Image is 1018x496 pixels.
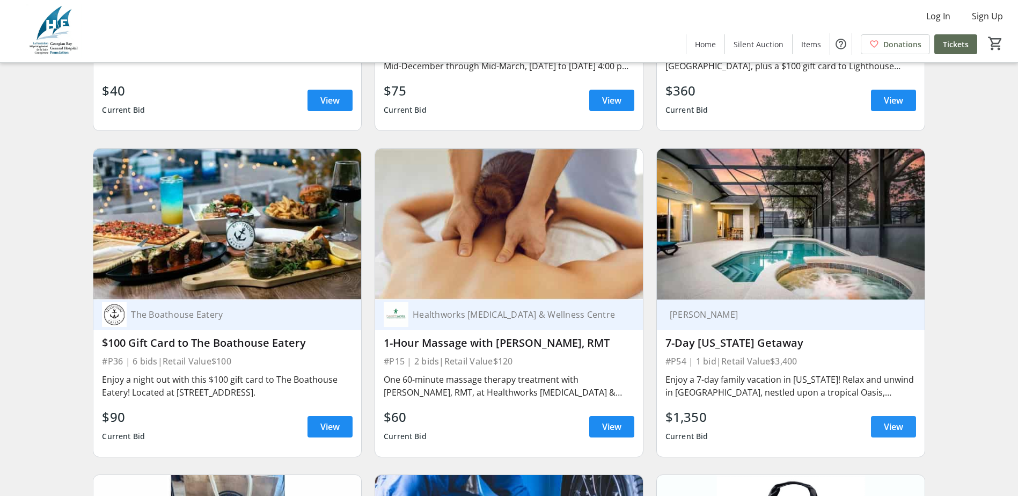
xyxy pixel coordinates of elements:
[93,149,361,300] img: $100 Gift Card to The Boathouse Eatery
[884,420,903,433] span: View
[861,34,930,54] a: Donations
[830,33,852,55] button: Help
[665,81,708,100] div: $360
[102,407,145,427] div: $90
[801,39,821,50] span: Items
[408,309,621,320] div: Healthworks [MEDICAL_DATA] & Wellness Centre
[589,416,634,437] a: View
[665,354,916,369] div: #P54 | 1 bid | Retail Value $3,400
[657,149,925,300] img: 7-Day Florida Getaway
[384,373,634,399] div: One 60-minute massage therapy treatment with [PERSON_NAME], RMT, at Healthworks [MEDICAL_DATA] & ...
[127,309,340,320] div: The Boathouse Eatery
[102,427,145,446] div: Current Bid
[102,373,353,399] div: Enjoy a night out with this $100 gift card to The Boathouse Eatery! Located at [STREET_ADDRESS].
[384,427,427,446] div: Current Bid
[725,34,792,54] a: Silent Auction
[384,354,634,369] div: #P15 | 2 bids | Retail Value $120
[6,4,102,58] img: Georgian Bay General Hospital Foundation's Logo
[972,10,1003,23] span: Sign Up
[926,10,950,23] span: Log In
[793,34,830,54] a: Items
[695,39,716,50] span: Home
[871,90,916,111] a: View
[871,416,916,437] a: View
[384,81,427,100] div: $75
[943,39,969,50] span: Tickets
[102,100,145,120] div: Current Bid
[102,302,127,327] img: The Boathouse Eatery
[384,302,408,327] img: Healthworks Chiropractic & Wellness Centre
[320,94,340,107] span: View
[986,34,1005,53] button: Cart
[665,337,916,349] div: 7-Day [US_STATE] Getaway
[918,8,959,25] button: Log In
[665,309,903,320] div: [PERSON_NAME]
[963,8,1012,25] button: Sign Up
[665,407,708,427] div: $1,350
[883,39,921,50] span: Donations
[102,81,145,100] div: $40
[375,149,643,300] img: 1-Hour Massage with Cheryl Pinnell, RMT
[589,90,634,111] a: View
[934,34,977,54] a: Tickets
[665,100,708,120] div: Current Bid
[102,337,353,349] div: $100 Gift Card to The Boathouse Eatery
[686,34,724,54] a: Home
[384,337,634,349] div: 1-Hour Massage with [PERSON_NAME], RMT
[665,427,708,446] div: Current Bid
[307,90,353,111] a: View
[102,354,353,369] div: #P36 | 6 bids | Retail Value $100
[320,420,340,433] span: View
[602,420,621,433] span: View
[602,94,621,107] span: View
[734,39,783,50] span: Silent Auction
[384,407,427,427] div: $60
[665,373,916,399] div: Enjoy a 7-day family vacation in [US_STATE]! Relax and unwind in [GEOGRAPHIC_DATA], nestled upon ...
[307,416,353,437] a: View
[884,94,903,107] span: View
[384,100,427,120] div: Current Bid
